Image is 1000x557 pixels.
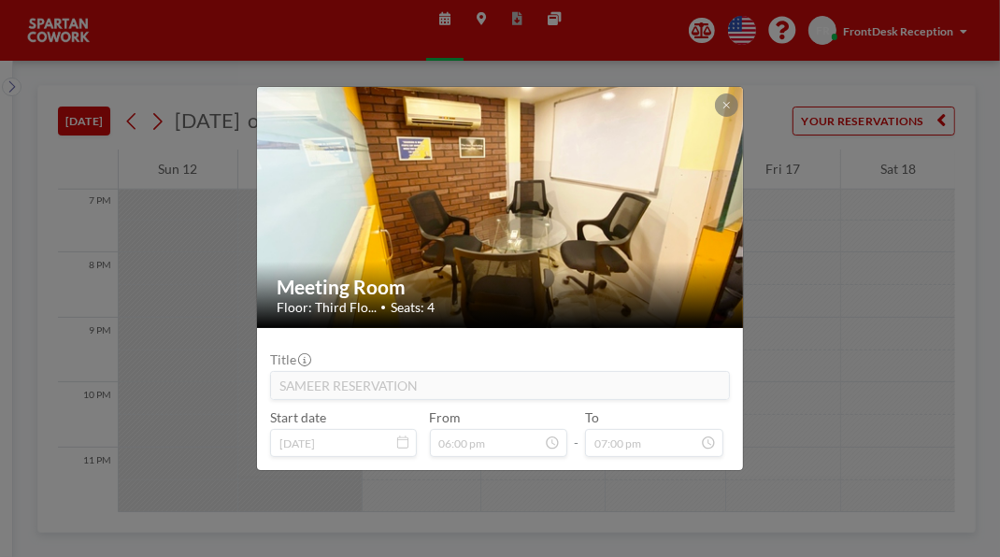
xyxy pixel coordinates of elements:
[270,409,326,425] label: Start date
[430,409,461,425] label: From
[574,416,579,451] span: -
[277,299,377,315] span: Floor: Third Flo...
[277,275,725,299] h2: Meeting Room
[257,25,744,391] img: 537.jpg
[271,372,729,400] input: (No title)
[585,409,599,425] label: To
[391,299,435,315] span: Seats: 4
[381,301,387,313] span: •
[270,351,309,367] label: Title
